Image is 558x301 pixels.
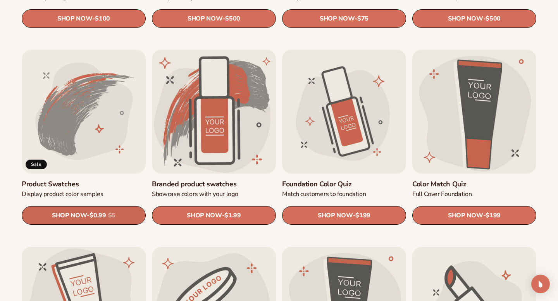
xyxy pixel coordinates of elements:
[224,212,241,220] span: $1.99
[152,180,276,189] a: Branded product swatches
[188,15,222,22] span: SHOP NOW
[22,180,146,189] a: Product Swatches
[448,212,483,219] span: SHOP NOW
[187,212,222,219] span: SHOP NOW
[95,15,110,22] span: $100
[152,206,276,225] a: SHOP NOW- $1.99
[282,180,406,189] a: Foundation Color Quiz
[412,9,536,28] a: SHOP NOW- $500
[225,15,240,22] span: $500
[355,212,370,220] span: $199
[320,15,355,22] span: SHOP NOW
[486,212,501,220] span: $199
[282,9,406,28] a: SHOP NOW- $75
[22,9,146,28] a: SHOP NOW- $100
[448,15,483,22] span: SHOP NOW
[282,206,406,225] a: SHOP NOW- $199
[57,15,92,22] span: SHOP NOW
[318,212,353,219] span: SHOP NOW
[486,15,501,22] span: $500
[22,206,146,225] a: SHOP NOW- $0.99 $5
[152,9,276,28] a: SHOP NOW- $500
[531,275,550,293] div: Open Intercom Messenger
[357,15,369,22] span: $75
[52,212,87,219] span: SHOP NOW
[412,180,536,189] a: Color Match Quiz
[412,206,536,225] a: SHOP NOW- $199
[108,212,115,220] s: $5
[90,212,106,220] span: $0.99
